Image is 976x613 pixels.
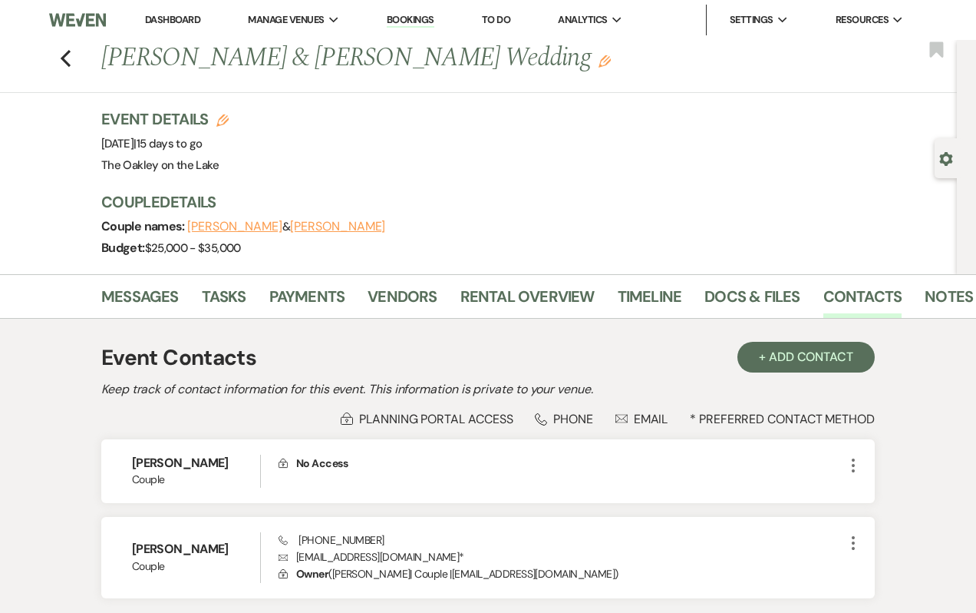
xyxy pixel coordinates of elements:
[704,284,800,318] a: Docs & Files
[145,13,200,26] a: Dashboard
[368,284,437,318] a: Vendors
[145,240,241,256] span: $25,000 - $35,000
[296,567,328,581] span: Owner
[101,108,229,130] h3: Event Details
[248,12,324,28] span: Manage Venues
[823,284,902,318] a: Contacts
[202,284,246,318] a: Tasks
[137,136,203,151] span: 15 days to go
[290,220,385,233] button: [PERSON_NAME]
[101,284,179,318] a: Messages
[598,54,611,68] button: Edit
[101,240,145,256] span: Budget:
[925,284,973,318] a: Notes
[296,456,348,470] span: No Access
[615,411,668,427] div: Email
[132,541,260,558] h6: [PERSON_NAME]
[134,136,202,151] span: |
[101,191,941,213] h3: Couple Details
[132,455,260,472] h6: [PERSON_NAME]
[730,12,773,28] span: Settings
[101,157,219,173] span: The Oakley on the Lake
[101,218,187,234] span: Couple names:
[279,565,844,582] p: ( [PERSON_NAME] | Couple | [EMAIL_ADDRESS][DOMAIN_NAME] )
[279,548,844,565] p: [EMAIL_ADDRESS][DOMAIN_NAME] *
[49,4,106,36] img: Weven Logo
[187,220,282,233] button: [PERSON_NAME]
[101,136,202,151] span: [DATE]
[939,151,953,165] button: Open lead details
[836,12,889,28] span: Resources
[341,411,513,427] div: Planning Portal Access
[558,12,607,28] span: Analytics
[279,533,384,547] span: [PHONE_NUMBER]
[101,380,875,399] h2: Keep track of contact information for this event. This information is private to your venue.
[101,342,256,374] h1: Event Contacts
[269,284,345,318] a: Payments
[618,284,682,318] a: Timeline
[132,558,260,575] span: Couple
[101,411,875,427] div: * Preferred Contact Method
[482,13,510,26] a: To Do
[101,40,780,77] h1: [PERSON_NAME] & [PERSON_NAME] Wedding
[132,472,260,488] span: Couple
[535,411,593,427] div: Phone
[737,342,875,373] button: + Add Contact
[187,219,385,234] span: &
[387,13,434,28] a: Bookings
[460,284,595,318] a: Rental Overview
